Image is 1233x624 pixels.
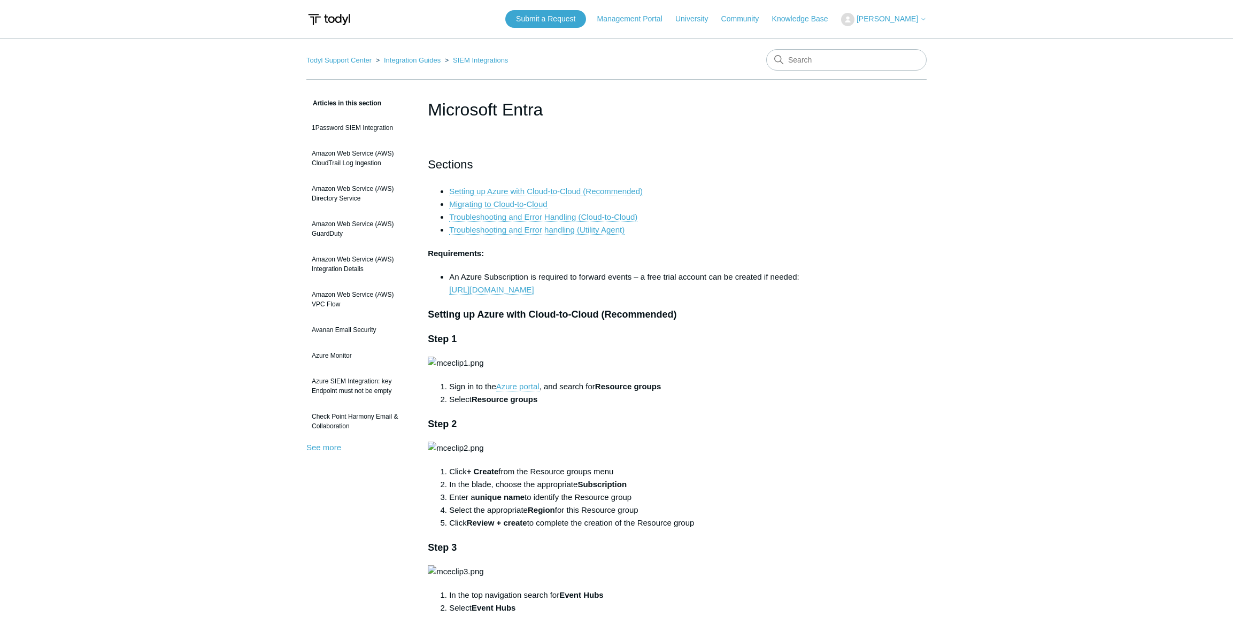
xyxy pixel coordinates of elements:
[428,565,483,578] img: mceclip3.png
[449,517,805,529] li: Click to complete the creation of the Resource group
[766,49,927,71] input: Search
[306,56,374,64] li: Todyl Support Center
[772,13,839,25] a: Knowledge Base
[428,540,805,556] h3: Step 3
[595,382,661,391] strong: Resource groups
[428,417,805,432] h3: Step 2
[449,199,547,209] a: Migrating to Cloud-to-Cloud
[467,518,527,527] strong: Review + create
[428,155,805,174] h2: Sections
[449,491,805,504] li: Enter a to identify the Resource group
[505,10,586,28] a: Submit a Request
[428,249,484,258] strong: Requirements:
[841,13,927,26] button: [PERSON_NAME]
[449,393,805,406] li: Select
[306,320,412,340] a: Avanan Email Security
[472,603,516,612] strong: Event Hubs
[449,602,805,614] li: Select
[472,395,537,404] strong: Resource groups
[306,118,412,138] a: 1Password SIEM Integration
[857,14,918,23] span: [PERSON_NAME]
[306,371,412,401] a: Azure SIEM Integration: key Endpoint must not be empty
[306,99,381,107] span: Articles in this section
[496,382,540,391] a: Azure portal
[449,478,805,491] li: In the blade, choose the appropriate
[443,56,508,64] li: SIEM Integrations
[528,505,555,514] strong: Region
[559,590,604,599] strong: Event Hubs
[577,480,627,489] strong: Subscription
[306,143,412,173] a: Amazon Web Service (AWS) CloudTrail Log Ingestion
[428,332,805,347] h3: Step 1
[306,443,341,452] a: See more
[453,56,508,64] a: SIEM Integrations
[428,307,805,322] h3: Setting up Azure with Cloud-to-Cloud (Recommended)
[597,13,673,25] a: Management Portal
[675,13,719,25] a: University
[449,504,805,517] li: Select the appropriate for this Resource group
[306,284,412,314] a: Amazon Web Service (AWS) VPC Flow
[306,10,352,29] img: Todyl Support Center Help Center home page
[475,492,525,502] strong: unique name
[449,285,534,295] a: [URL][DOMAIN_NAME]
[721,13,770,25] a: Community
[449,187,643,196] a: Setting up Azure with Cloud-to-Cloud (Recommended)
[306,214,412,244] a: Amazon Web Service (AWS) GuardDuty
[449,212,637,222] a: Troubleshooting and Error Handling (Cloud-to-Cloud)
[374,56,443,64] li: Integration Guides
[306,56,372,64] a: Todyl Support Center
[449,465,805,478] li: Click from the Resource groups menu
[428,97,805,122] h1: Microsoft Entra
[306,345,412,366] a: Azure Monitor
[449,271,805,296] li: An Azure Subscription is required to forward events – a free trial account can be created if needed:
[428,357,483,369] img: mceclip1.png
[306,249,412,279] a: Amazon Web Service (AWS) Integration Details
[467,467,499,476] strong: + Create
[428,442,483,454] img: mceclip2.png
[449,225,625,235] a: Troubleshooting and Error handling (Utility Agent)
[306,406,412,436] a: Check Point Harmony Email & Collaboration
[306,179,412,209] a: Amazon Web Service (AWS) Directory Service
[384,56,441,64] a: Integration Guides
[449,589,805,602] li: In the top navigation search for
[449,380,805,393] li: Sign in to the , and search for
